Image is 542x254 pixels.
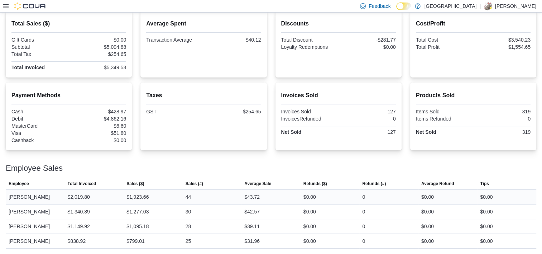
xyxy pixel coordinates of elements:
[11,116,67,122] div: Debit
[9,181,29,187] span: Employee
[11,109,67,114] div: Cash
[126,237,145,245] div: $799.01
[126,207,149,216] div: $1,277.03
[281,91,396,100] h2: Invoices Sold
[416,129,436,135] strong: Net Sold
[362,193,365,201] div: 0
[126,222,149,231] div: $1,095.18
[6,164,63,173] h3: Employee Sales
[475,37,531,43] div: $3,540.23
[244,222,260,231] div: $39.11
[303,181,327,187] span: Refunds ($)
[244,181,271,187] span: Average Sale
[146,37,202,43] div: Transaction Average
[11,65,45,70] strong: Total Invoiced
[421,237,434,245] div: $0.00
[281,37,337,43] div: Total Discount
[11,123,67,129] div: MasterCard
[11,137,67,143] div: Cashback
[369,3,390,10] span: Feedback
[421,207,434,216] div: $0.00
[244,237,260,245] div: $31.96
[480,237,493,245] div: $0.00
[416,37,472,43] div: Total Cost
[205,37,261,43] div: $40.12
[416,109,472,114] div: Items Sold
[340,116,396,122] div: 0
[303,207,316,216] div: $0.00
[11,130,67,136] div: Visa
[479,2,481,10] p: |
[340,37,396,43] div: -$281.77
[362,207,365,216] div: 0
[68,181,96,187] span: Total Invoiced
[68,237,86,245] div: $838.92
[68,207,90,216] div: $1,340.89
[11,44,67,50] div: Subtotal
[6,219,65,234] div: [PERSON_NAME]
[480,193,493,201] div: $0.00
[11,37,67,43] div: Gift Cards
[416,19,531,28] h2: Cost/Profit
[281,19,396,28] h2: Discounts
[303,193,316,201] div: $0.00
[281,44,337,50] div: Loyalty Redemptions
[362,181,386,187] span: Refunds (#)
[70,51,126,57] div: $254.65
[244,193,260,201] div: $43.72
[480,181,489,187] span: Tips
[11,51,67,57] div: Total Tax
[340,109,396,114] div: 127
[186,193,191,201] div: 44
[70,123,126,129] div: $6.60
[475,109,531,114] div: 319
[421,181,454,187] span: Average Refund
[126,193,149,201] div: $1,923.66
[340,129,396,135] div: 127
[146,91,261,100] h2: Taxes
[186,237,191,245] div: 25
[186,181,203,187] span: Sales (#)
[70,37,126,43] div: $0.00
[6,204,65,219] div: [PERSON_NAME]
[396,3,411,10] input: Dark Mode
[362,237,365,245] div: 0
[421,222,434,231] div: $0.00
[70,116,126,122] div: $4,862.16
[416,116,472,122] div: Items Refunded
[70,65,126,70] div: $5,349.53
[126,181,144,187] span: Sales ($)
[475,116,531,122] div: 0
[475,129,531,135] div: 319
[146,19,261,28] h2: Average Spent
[11,91,126,100] h2: Payment Methods
[68,222,90,231] div: $1,149.92
[70,44,126,50] div: $5,094.88
[186,207,191,216] div: 30
[68,193,90,201] div: $2,019.80
[281,116,337,122] div: InvoicesRefunded
[362,222,365,231] div: 0
[303,237,316,245] div: $0.00
[495,2,536,10] p: [PERSON_NAME]
[424,2,476,10] p: [GEOGRAPHIC_DATA]
[484,2,492,10] div: Hellen Gladue
[281,109,337,114] div: Invoices Sold
[6,190,65,204] div: [PERSON_NAME]
[14,3,47,10] img: Cova
[244,207,260,216] div: $42.57
[70,137,126,143] div: $0.00
[416,91,531,100] h2: Products Sold
[303,222,316,231] div: $0.00
[281,129,302,135] strong: Net Sold
[6,234,65,248] div: [PERSON_NAME]
[70,109,126,114] div: $428.97
[480,222,493,231] div: $0.00
[186,222,191,231] div: 28
[11,19,126,28] h2: Total Sales ($)
[475,44,531,50] div: $1,554.65
[70,130,126,136] div: $51.80
[205,109,261,114] div: $254.65
[421,193,434,201] div: $0.00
